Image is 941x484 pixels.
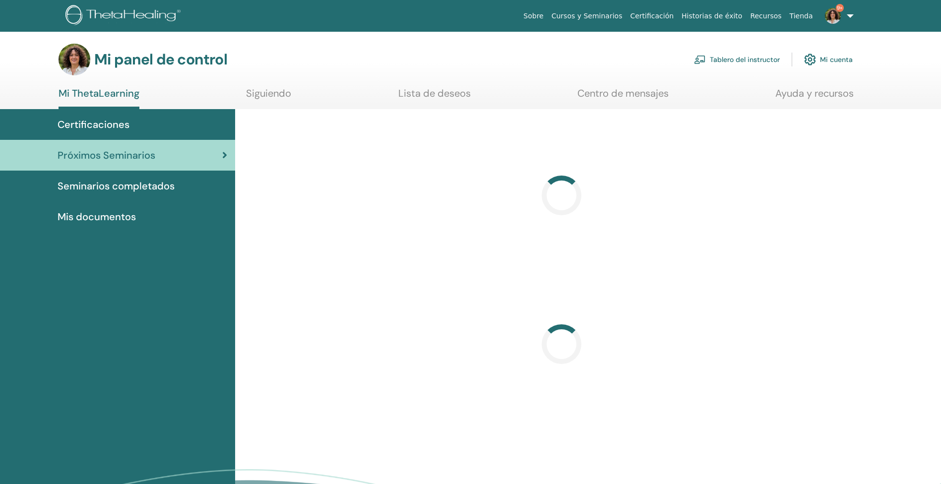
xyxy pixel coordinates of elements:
[804,49,853,70] a: Mi cuenta
[65,5,184,27] img: logo.png
[678,7,746,25] a: Historias de éxito
[59,87,139,109] a: Mi ThetaLearning
[58,117,129,132] span: Certificaciones
[94,51,227,68] h3: Mi panel de control
[746,7,785,25] a: Recursos
[804,51,816,68] img: cog.svg
[58,209,136,224] span: Mis documentos
[710,55,780,64] font: Tablero del instructor
[626,7,678,25] a: Certificación
[825,8,841,24] img: default.jpg
[398,87,471,107] a: Lista de deseos
[836,4,844,12] span: 9+
[548,7,627,25] a: Cursos y Seminarios
[694,49,780,70] a: Tablero del instructor
[775,87,854,107] a: Ayuda y recursos
[519,7,547,25] a: Sobre
[59,44,90,75] img: default.jpg
[820,55,853,64] font: Mi cuenta
[577,87,669,107] a: Centro de mensajes
[786,7,817,25] a: Tienda
[58,179,175,193] span: Seminarios completados
[246,87,291,107] a: Siguiendo
[58,148,155,163] span: Próximos Seminarios
[694,55,706,64] img: chalkboard-teacher.svg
